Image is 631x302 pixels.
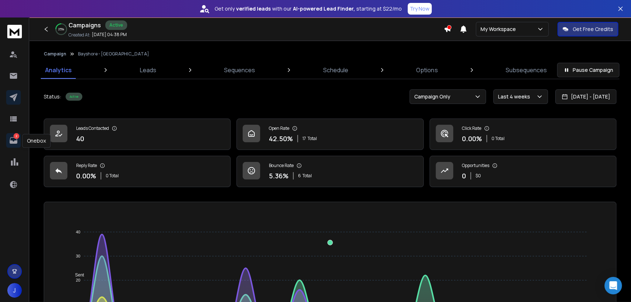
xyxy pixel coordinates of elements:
[44,156,231,187] a: Reply Rate0.00%0 Total
[236,119,423,150] a: Open Rate42.50%17Total
[41,61,76,79] a: Analytics
[491,136,505,142] p: 0 Total
[501,61,551,79] a: Subsequences
[462,125,481,131] p: Click Rate
[58,27,64,31] p: 25 %
[462,133,482,144] p: 0.00 %
[66,93,82,101] div: Active
[498,93,533,100] p: Last 4 weeks
[76,163,97,169] p: Reply Rate
[430,119,616,150] a: Click Rate0.00%0 Total
[76,254,80,258] tspan: 30
[44,93,61,100] p: Status:
[410,5,430,12] p: Try Now
[269,125,289,131] p: Open Rate
[106,173,119,179] p: 0 Total
[307,136,317,142] span: Total
[76,133,84,144] p: 40
[298,173,301,179] span: 6
[462,171,466,181] p: 0
[6,133,21,148] a: 2
[506,66,547,74] p: Subsequences
[269,133,293,144] p: 42.50 %
[293,5,355,12] strong: AI-powered Lead Finder,
[555,89,616,104] button: [DATE] - [DATE]
[557,22,618,36] button: Get Free Credits
[68,21,101,30] h1: Campaigns
[430,156,616,187] a: Opportunities0$0
[76,171,96,181] p: 0.00 %
[604,277,622,294] div: Open Intercom Messenger
[70,272,84,278] span: Sent
[105,20,127,30] div: Active
[302,136,306,142] span: 17
[76,230,80,234] tspan: 40
[92,32,127,38] p: [DATE] 04:38 PM
[236,5,271,12] strong: verified leads
[573,26,613,33] p: Get Free Credits
[319,61,353,79] a: Schedule
[140,66,156,74] p: Leads
[7,283,22,298] button: J
[416,66,438,74] p: Options
[44,119,231,150] a: Leads Contacted40
[323,66,348,74] p: Schedule
[215,5,402,12] p: Get only with our starting at $22/mo
[220,61,259,79] a: Sequences
[76,125,109,131] p: Leads Contacted
[462,163,489,169] p: Opportunities
[475,173,481,179] p: $ 0
[412,61,442,79] a: Options
[414,93,453,100] p: Campaign Only
[557,63,619,77] button: Pause Campaign
[44,51,66,57] button: Campaign
[302,173,312,179] span: Total
[224,66,255,74] p: Sequences
[236,156,423,187] a: Bounce Rate5.36%6Total
[269,163,294,169] p: Bounce Rate
[408,3,432,15] button: Try Now
[22,134,51,148] div: Onebox
[13,133,19,139] p: 2
[45,66,72,74] p: Analytics
[7,25,22,38] img: logo
[269,171,289,181] p: 5.36 %
[68,32,90,38] p: Created At:
[78,51,149,57] p: Bayshore - [GEOGRAPHIC_DATA]
[136,61,161,79] a: Leads
[76,278,80,282] tspan: 20
[481,26,519,33] p: My Workspace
